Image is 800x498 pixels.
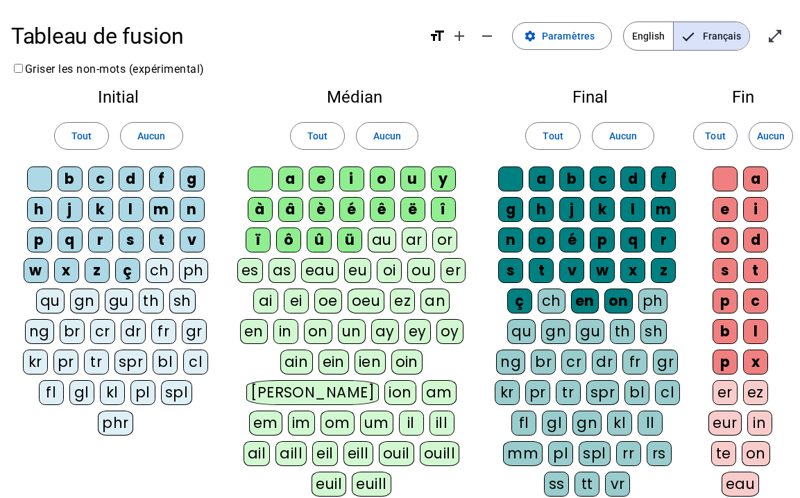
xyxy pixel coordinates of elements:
[538,289,565,314] div: ch
[590,166,615,191] div: c
[180,197,205,222] div: n
[400,166,425,191] div: u
[647,441,672,466] div: rs
[337,227,362,252] div: ü
[494,89,686,105] h2: Final
[529,258,554,283] div: t
[280,350,313,375] div: ain
[592,350,617,375] div: dr
[590,227,615,252] div: p
[151,319,176,344] div: fr
[119,227,144,252] div: s
[713,227,738,252] div: o
[339,197,364,222] div: é
[713,350,738,375] div: p
[161,380,193,405] div: spl
[620,258,645,283] div: x
[98,411,133,436] div: phr
[371,319,399,344] div: ay
[384,380,416,405] div: ion
[54,258,79,283] div: x
[576,319,604,344] div: gu
[503,441,543,466] div: mm
[402,227,427,252] div: ar
[620,197,645,222] div: l
[743,289,768,314] div: c
[105,289,133,314] div: gu
[429,28,445,44] mat-icon: format_size
[370,197,395,222] div: ê
[360,411,393,436] div: um
[507,319,536,344] div: qu
[54,122,109,150] button: Tout
[11,62,205,76] label: Griser les non-mots (expérimental)
[25,319,54,344] div: ng
[182,319,207,344] div: gr
[713,380,738,405] div: er
[711,441,736,466] div: te
[592,122,654,150] button: Aucun
[100,380,125,405] div: kl
[115,258,140,283] div: ç
[548,441,573,466] div: pl
[284,289,309,314] div: ei
[130,380,155,405] div: pl
[84,350,109,375] div: tr
[620,227,645,252] div: q
[422,380,457,405] div: am
[290,122,345,150] button: Tout
[742,441,770,466] div: on
[307,227,332,252] div: û
[88,197,113,222] div: k
[624,380,649,405] div: bl
[431,197,456,222] div: î
[399,411,424,436] div: il
[370,166,395,191] div: o
[24,258,49,283] div: w
[542,411,567,436] div: gl
[314,289,342,314] div: oe
[757,128,785,144] span: Aucun
[288,411,315,436] div: im
[638,411,663,436] div: ll
[529,197,554,222] div: h
[58,197,83,222] div: j
[391,350,423,375] div: oin
[713,319,738,344] div: b
[572,411,602,436] div: gn
[246,227,271,252] div: ï
[640,319,667,344] div: sh
[377,258,402,283] div: oi
[312,472,346,497] div: euil
[607,411,632,436] div: kl
[451,28,468,44] mat-icon: add
[70,289,99,314] div: gn
[278,166,303,191] div: a
[498,227,523,252] div: n
[355,350,386,375] div: ien
[121,319,146,344] div: dr
[237,258,263,283] div: es
[507,289,532,314] div: ç
[767,28,783,44] mat-icon: open_in_full
[253,289,278,314] div: ai
[638,289,667,314] div: ph
[39,380,64,405] div: fl
[407,258,435,283] div: ou
[624,22,673,50] span: English
[248,197,273,222] div: à
[722,472,760,497] div: eau
[713,258,738,283] div: s
[379,441,414,466] div: ouil
[498,258,523,283] div: s
[436,319,463,344] div: oy
[651,258,676,283] div: z
[525,122,580,150] button: Tout
[90,319,115,344] div: cr
[249,411,282,436] div: em
[559,166,584,191] div: b
[571,289,599,314] div: en
[616,441,641,466] div: rr
[88,227,113,252] div: r
[343,441,373,466] div: eill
